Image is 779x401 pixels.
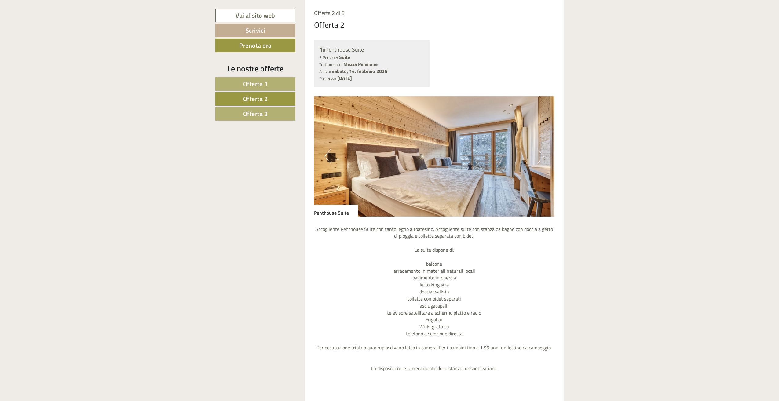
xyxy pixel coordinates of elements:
[319,61,342,67] small: Trattamento:
[215,24,295,37] a: Scrivici
[319,54,338,60] small: 3 Persone:
[215,39,295,52] a: Prenota ora
[319,45,425,54] div: Penthouse Suite
[339,53,350,61] b: Suite
[319,68,331,75] small: Arrivo:
[243,94,268,104] span: Offerta 2
[243,109,268,118] span: Offerta 3
[215,9,295,22] a: Vai al sito web
[314,19,345,31] div: Offerta 2
[319,75,336,82] small: Partenza:
[337,75,352,82] b: [DATE]
[325,149,331,164] button: Previous
[215,63,295,74] div: Le nostre offerte
[537,149,544,164] button: Next
[314,226,555,372] p: Accogliente Penthouse Suite con tanto legno altoatesino. Accogliente suite con stanza da bagno co...
[314,9,345,17] span: Offerta 2 di 3
[332,67,387,75] b: sabato, 14. febbraio 2026
[314,205,358,217] div: Penthouse Suite
[314,96,555,217] img: image
[319,45,325,54] b: 1x
[243,79,268,89] span: Offerta 1
[343,60,378,68] b: Mezza Pensione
